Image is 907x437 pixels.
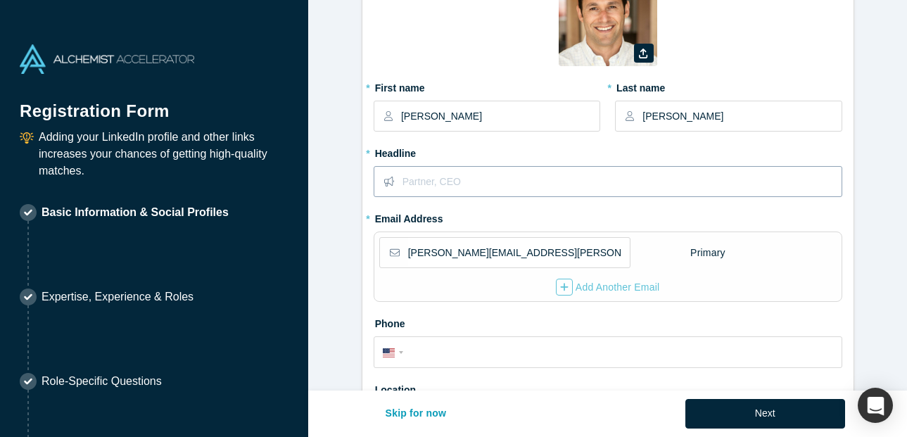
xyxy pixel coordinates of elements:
button: Next [685,399,845,429]
label: Last name [615,76,842,96]
p: Adding your LinkedIn profile and other links increases your chances of getting high-quality matches. [39,129,288,179]
label: Email Address [374,207,443,227]
input: Partner, CEO [402,167,841,196]
label: Location [374,378,842,398]
p: Basic Information & Social Profiles [42,204,229,221]
p: Expertise, Experience & Roles [42,289,194,305]
img: Alchemist Accelerator Logo [20,44,194,74]
label: First name [374,76,600,96]
label: Headline [374,141,842,161]
p: Role-Specific Questions [42,373,162,390]
div: Primary [690,241,726,265]
button: Skip for now [371,399,462,429]
button: Add Another Email [555,278,661,296]
div: Add Another Email [556,279,660,296]
h1: Registration Form [20,84,288,124]
label: Phone [374,312,842,331]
